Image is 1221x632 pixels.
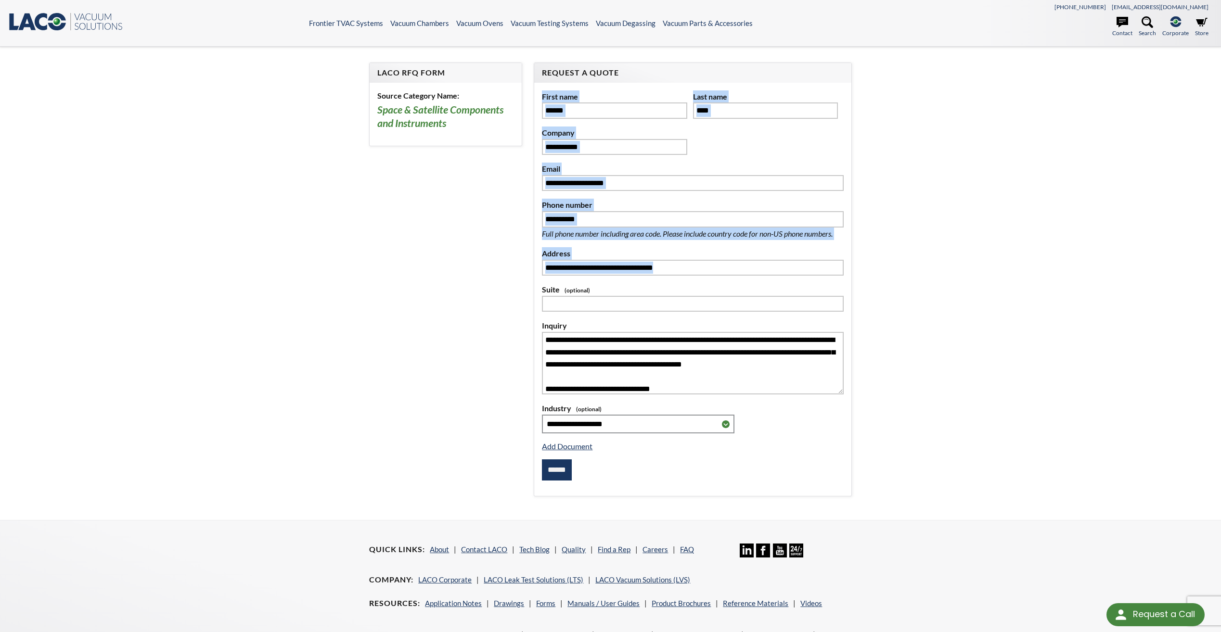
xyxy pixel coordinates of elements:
[542,402,843,415] label: Industry
[377,103,514,130] h3: Space & Satellite Components and Instruments
[596,19,655,27] a: Vacuum Degassing
[542,126,687,139] label: Company
[595,575,690,584] a: LACO Vacuum Solutions (LVS)
[542,68,843,78] h4: Request A Quote
[519,545,550,554] a: Tech Blog
[542,228,843,240] p: Full phone number including area code. Please include country code for non-US phone numbers.
[542,319,843,332] label: Inquiry
[309,19,383,27] a: Frontier TVAC Systems
[1133,603,1195,625] div: Request a Call
[789,544,803,557] img: 24/7 Support Icon
[418,575,472,584] a: LACO Corporate
[652,599,711,607] a: Product Brochures
[484,575,583,584] a: LACO Leak Test Solutions (LTS)
[562,545,586,554] a: Quality
[542,442,592,451] a: Add Document
[542,247,843,260] label: Address
[377,91,459,100] b: Source Category Name:
[598,545,630,554] a: Find a Rep
[789,550,803,559] a: 24/7 Support
[494,599,524,607] a: Drawings
[369,598,420,608] h4: Resources
[542,283,843,296] label: Suite
[1139,16,1156,38] a: Search
[456,19,503,27] a: Vacuum Ovens
[377,68,514,78] h4: LACO RFQ Form
[425,599,482,607] a: Application Notes
[369,544,425,555] h4: Quick Links
[693,90,838,103] label: Last name
[542,163,843,175] label: Email
[1113,607,1129,622] img: round button
[1106,603,1205,626] div: Request a Call
[430,545,449,554] a: About
[1054,3,1106,11] a: [PHONE_NUMBER]
[536,599,555,607] a: Forms
[1162,28,1189,38] span: Corporate
[461,545,507,554] a: Contact LACO
[542,90,687,103] label: First name
[723,599,788,607] a: Reference Materials
[1112,3,1208,11] a: [EMAIL_ADDRESS][DOMAIN_NAME]
[511,19,589,27] a: Vacuum Testing Systems
[663,19,753,27] a: Vacuum Parts & Accessories
[800,599,822,607] a: Videos
[1195,16,1208,38] a: Store
[390,19,449,27] a: Vacuum Chambers
[1112,16,1132,38] a: Contact
[567,599,640,607] a: Manuals / User Guides
[680,545,694,554] a: FAQ
[542,199,843,211] label: Phone number
[643,545,668,554] a: Careers
[369,575,413,585] h4: Company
